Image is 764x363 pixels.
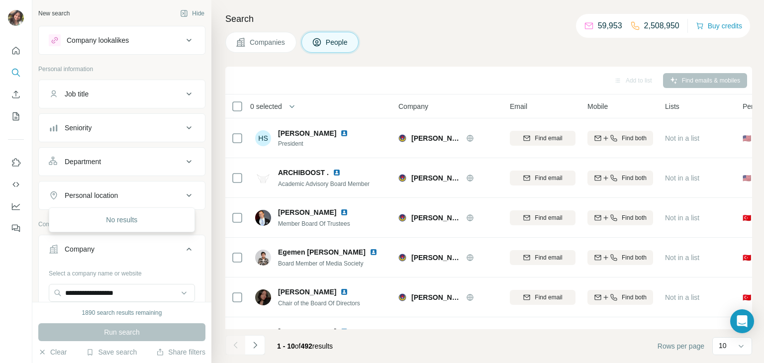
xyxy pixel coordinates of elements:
[510,171,575,185] button: Find email
[245,335,265,355] button: Navigate to next page
[587,250,653,265] button: Find both
[411,173,461,183] span: [PERSON_NAME][GEOGRAPHIC_DATA]
[8,219,24,237] button: Feedback
[743,253,751,263] span: 🇹🇷
[278,207,336,217] span: [PERSON_NAME]
[49,265,195,278] div: Select a company name or website
[278,181,370,187] span: Academic Advisory Board Member
[340,328,348,336] img: LinkedIn logo
[398,254,406,262] img: Logo of TED Üniversitesi
[277,342,333,350] span: results
[255,210,271,226] img: Avatar
[587,131,653,146] button: Find both
[65,190,118,200] div: Personal location
[411,133,461,143] span: [PERSON_NAME][GEOGRAPHIC_DATA]
[587,210,653,225] button: Find both
[38,347,67,357] button: Clear
[535,213,562,222] span: Find email
[326,37,349,47] span: People
[295,342,301,350] span: of
[65,244,95,254] div: Company
[39,183,205,207] button: Personal location
[173,6,211,21] button: Hide
[644,20,679,32] p: 2,508,950
[255,130,271,146] div: HS
[278,327,336,337] span: [PERSON_NAME]
[39,82,205,106] button: Job title
[8,10,24,26] img: Avatar
[510,101,527,111] span: Email
[665,214,699,222] span: Not in a list
[598,20,622,32] p: 59,953
[587,171,653,185] button: Find both
[8,86,24,103] button: Enrich CSV
[82,308,162,317] div: 1890 search results remaining
[535,174,562,182] span: Find email
[719,341,727,351] p: 10
[411,253,461,263] span: [PERSON_NAME][GEOGRAPHIC_DATA]
[250,37,286,47] span: Companies
[743,133,751,143] span: 🇺🇸
[278,247,366,257] span: Egemen [PERSON_NAME]
[398,134,406,142] img: Logo of TED Üniversitesi
[225,12,752,26] h4: Search
[278,128,336,138] span: [PERSON_NAME]
[278,220,350,227] span: Member Board Of Trustees
[398,293,406,301] img: Logo of TED Üniversitesi
[743,292,751,302] span: 🇹🇷
[587,290,653,305] button: Find both
[535,134,562,143] span: Find email
[658,341,704,351] span: Rows per page
[8,107,24,125] button: My lists
[255,250,271,266] img: Avatar
[8,154,24,172] button: Use Surfe on LinkedIn
[38,220,205,229] p: Company information
[333,169,341,177] img: LinkedIn logo
[39,28,205,52] button: Company lookalikes
[39,150,205,174] button: Department
[743,213,751,223] span: 🇹🇷
[8,197,24,215] button: Dashboard
[587,101,608,111] span: Mobile
[278,300,360,307] span: Chair of the Board Of Directors
[411,213,461,223] span: [PERSON_NAME][GEOGRAPHIC_DATA]
[278,168,329,178] span: ARCHIBOOST .
[510,210,575,225] button: Find email
[622,134,647,143] span: Find both
[398,214,406,222] img: Logo of TED Üniversitesi
[278,287,336,297] span: [PERSON_NAME]
[65,157,101,167] div: Department
[340,129,348,137] img: LinkedIn logo
[535,293,562,302] span: Find email
[86,347,137,357] button: Save search
[65,123,92,133] div: Seniority
[398,101,428,111] span: Company
[665,134,699,142] span: Not in a list
[622,174,647,182] span: Find both
[665,101,679,111] span: Lists
[39,116,205,140] button: Seniority
[510,131,575,146] button: Find email
[622,213,647,222] span: Find both
[8,42,24,60] button: Quick start
[38,65,205,74] p: Personal information
[665,254,699,262] span: Not in a list
[510,290,575,305] button: Find email
[696,19,742,33] button: Buy credits
[278,260,363,267] span: Board Member of Media Society
[255,289,271,305] img: Avatar
[370,248,378,256] img: LinkedIn logo
[622,253,647,262] span: Find both
[156,347,205,357] button: Share filters
[340,288,348,296] img: LinkedIn logo
[665,174,699,182] span: Not in a list
[250,101,282,111] span: 0 selected
[510,250,575,265] button: Find email
[278,139,360,148] span: President
[8,176,24,193] button: Use Surfe API
[301,342,312,350] span: 492
[277,342,295,350] span: 1 - 10
[622,293,647,302] span: Find both
[255,170,271,186] img: Avatar
[255,329,271,345] img: Avatar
